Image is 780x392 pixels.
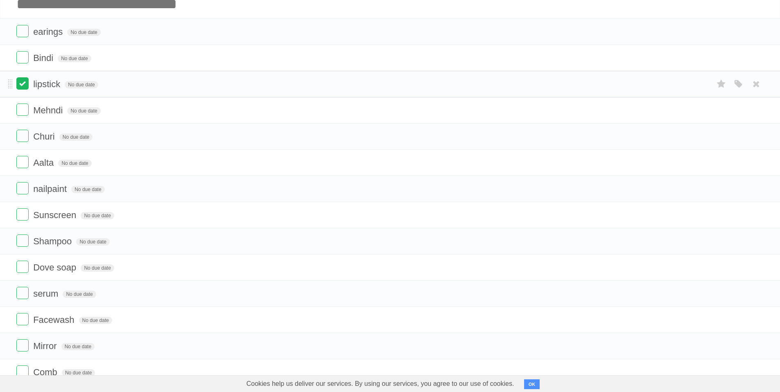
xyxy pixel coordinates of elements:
[79,317,112,324] span: No due date
[76,238,109,246] span: No due date
[33,184,69,194] span: nailpaint
[61,343,95,350] span: No due date
[16,130,29,142] label: Done
[16,77,29,90] label: Done
[16,104,29,116] label: Done
[33,131,57,142] span: Churi
[33,315,76,325] span: Facewash
[33,105,65,115] span: Mehndi
[16,182,29,194] label: Done
[59,133,93,141] span: No due date
[62,369,95,376] span: No due date
[33,341,59,351] span: Mirror
[714,77,729,91] label: Star task
[33,288,60,299] span: serum
[58,160,91,167] span: No due date
[16,208,29,221] label: Done
[33,79,62,89] span: lipstick
[33,262,78,273] span: Dove soap
[16,365,29,378] label: Done
[33,158,56,168] span: Aalta
[524,379,540,389] button: OK
[81,212,114,219] span: No due date
[33,53,55,63] span: Bindi
[16,51,29,63] label: Done
[63,291,96,298] span: No due date
[81,264,114,272] span: No due date
[16,156,29,168] label: Done
[16,261,29,273] label: Done
[16,313,29,325] label: Done
[67,29,100,36] span: No due date
[33,236,74,246] span: Shampoo
[65,81,98,88] span: No due date
[16,287,29,299] label: Done
[67,107,100,115] span: No due date
[33,367,59,377] span: Comb
[71,186,104,193] span: No due date
[16,339,29,351] label: Done
[238,376,522,392] span: Cookies help us deliver our services. By using our services, you agree to our use of cookies.
[16,25,29,37] label: Done
[58,55,91,62] span: No due date
[33,27,65,37] span: earings
[33,210,78,220] span: Sunscreen
[16,234,29,247] label: Done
